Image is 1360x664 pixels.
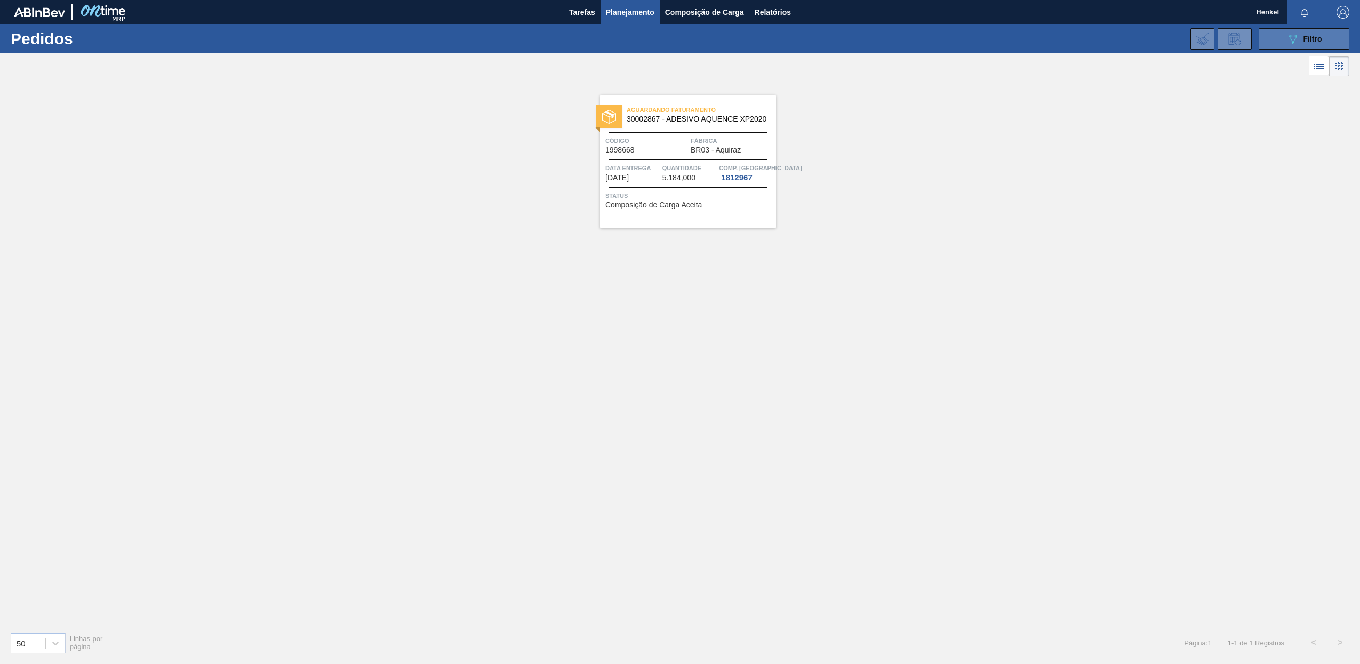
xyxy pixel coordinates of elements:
[11,33,177,45] h1: Pedidos
[1190,28,1214,50] div: Importar Negociações dos Pedidos
[1327,629,1354,656] button: >
[605,174,629,182] span: 03/09/2025
[17,638,26,647] div: 50
[602,110,616,124] img: status
[719,173,754,182] div: 1812967
[1228,639,1284,647] span: 1 - 1 de 1 Registros
[662,174,695,182] span: 5.184,000
[1287,5,1322,20] button: Notificações
[1218,28,1252,50] div: Solicitação de Revisão de Pedidos
[627,105,776,115] span: Aguardando Faturamento
[1259,28,1349,50] button: Filtro
[606,6,654,19] span: Planejamento
[605,190,773,201] span: Status
[1337,6,1349,19] img: Logout
[605,201,702,209] span: Composição de Carga Aceita
[627,115,767,123] span: 30002867 - ADESIVO AQUENCE XP2020
[584,95,776,228] a: statusAguardando Faturamento30002867 - ADESIVO AQUENCE XP2020Código1998668FábricaBR03 - AquirazDa...
[1303,35,1322,43] span: Filtro
[1309,56,1329,76] div: Visão em Lista
[605,146,635,154] span: 1998668
[569,6,595,19] span: Tarefas
[14,7,65,17] img: TNhmsLtSVTkK8tSr43FrP2fwEKptu5GPRR3wAAAABJRU5ErkJggg==
[1184,639,1211,647] span: Página : 1
[719,163,802,173] span: Comp. Carga
[605,163,660,173] span: Data entrega
[665,6,744,19] span: Composição de Carga
[1300,629,1327,656] button: <
[662,163,717,173] span: Quantidade
[719,163,773,182] a: Comp. [GEOGRAPHIC_DATA]1812967
[1329,56,1349,76] div: Visão em Cards
[691,135,773,146] span: Fábrica
[605,135,688,146] span: Código
[70,635,103,651] span: Linhas por página
[691,146,741,154] span: BR03 - Aquiraz
[755,6,791,19] span: Relatórios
